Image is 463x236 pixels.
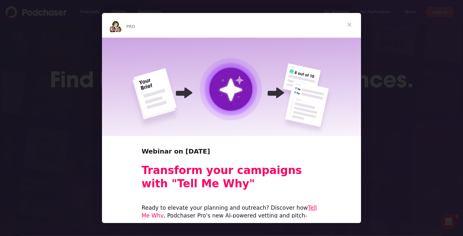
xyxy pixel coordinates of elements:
span: Close [338,13,361,36]
b: Transform your campaigns with "Tell Me Why" [141,164,302,190]
div: Ready to elevate your planning and outreach? Discover how , Podchaser Pro's new AI-powered vettin... [141,204,322,235]
img: Barbara avatar [112,20,119,28]
img: Dave avatar [114,26,122,33]
img: Sydney avatar [109,26,117,33]
h2: Webinar on [DATE] [141,147,322,159]
span: PRO [126,24,135,29]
